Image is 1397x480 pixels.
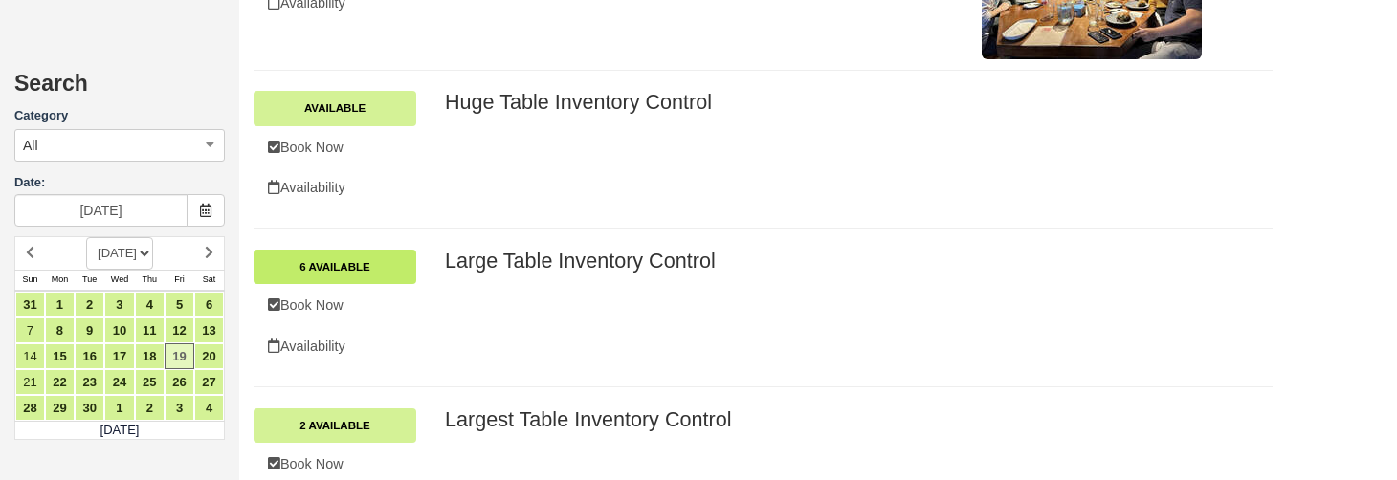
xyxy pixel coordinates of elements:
[14,129,225,162] button: All
[45,369,75,395] a: 22
[254,91,416,125] a: Available
[165,369,194,395] a: 26
[104,343,134,369] a: 17
[165,317,194,343] a: 12
[135,343,165,369] a: 18
[15,343,45,369] a: 14
[254,286,416,325] a: Book Now
[165,292,194,317] a: 5
[104,369,134,395] a: 24
[45,395,75,421] a: 29
[15,395,45,421] a: 28
[14,72,225,107] h2: Search
[194,395,224,421] a: 4
[15,292,45,317] a: 31
[15,421,225,440] td: [DATE]
[194,343,224,369] a: 20
[165,395,194,421] a: 3
[75,317,104,343] a: 9
[445,250,1202,273] h2: Large Table Inventory Control
[104,292,134,317] a: 3
[45,292,75,317] a: 1
[165,270,194,291] th: Fri
[14,174,225,192] label: Date:
[135,395,165,421] a: 2
[75,369,104,395] a: 23
[194,292,224,317] a: 6
[194,270,224,291] th: Sat
[14,107,225,125] label: Category
[445,91,1202,114] h2: Huge Table Inventory Control
[15,317,45,343] a: 7
[75,292,104,317] a: 2
[135,270,165,291] th: Thu
[104,317,134,343] a: 10
[445,408,1202,431] h2: Largest Table Inventory Control
[254,327,416,366] a: Availability
[254,250,416,284] a: 6 Available
[194,369,224,395] a: 27
[75,343,104,369] a: 16
[194,317,224,343] a: 13
[135,317,165,343] a: 11
[254,128,416,167] a: Book Now
[254,408,416,443] a: 2 Available
[254,168,416,207] a: Availability
[165,343,194,369] a: 19
[23,136,38,155] span: All
[45,270,75,291] th: Mon
[75,270,104,291] th: Tue
[15,369,45,395] a: 21
[75,395,104,421] a: 30
[104,270,134,291] th: Wed
[135,369,165,395] a: 25
[45,343,75,369] a: 15
[15,270,45,291] th: Sun
[135,292,165,317] a: 4
[104,395,134,421] a: 1
[45,317,75,343] a: 8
